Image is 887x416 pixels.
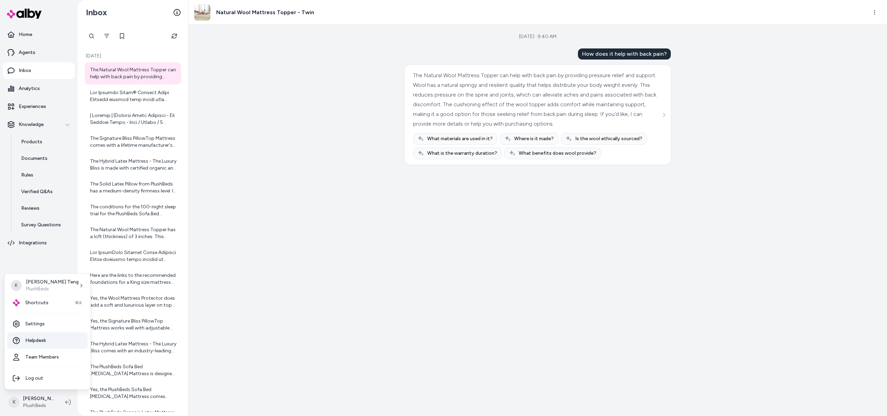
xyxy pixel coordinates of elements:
img: alby Logo [13,299,20,306]
span: ⌘K [75,300,82,306]
span: Shortcuts [25,299,49,306]
div: Log out [7,370,88,387]
p: PlushBeds [26,286,79,292]
p: [PERSON_NAME] Teng [26,279,79,286]
a: Team Members [7,349,88,365]
span: K [11,280,22,291]
a: Settings [7,316,88,332]
span: Helpdesk [25,337,46,344]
